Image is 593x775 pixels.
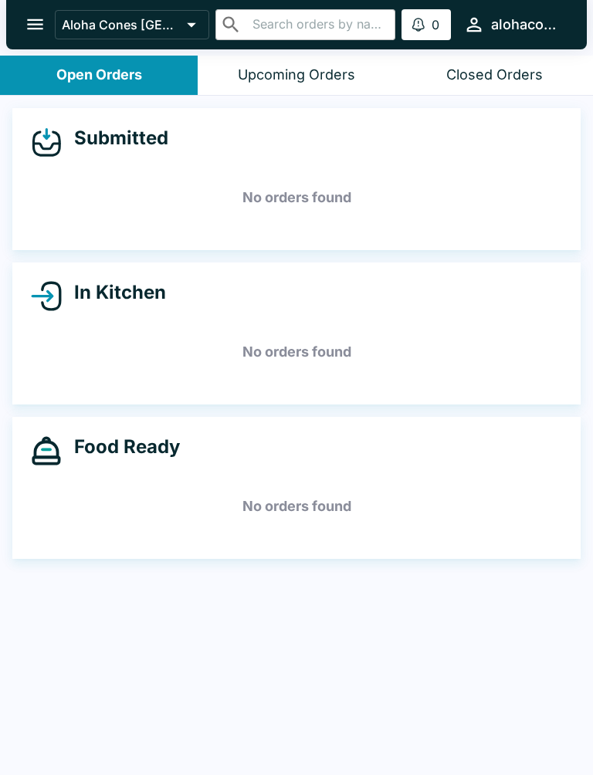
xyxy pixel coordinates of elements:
p: 0 [432,17,439,32]
h4: Submitted [62,127,168,150]
div: Open Orders [56,66,142,84]
div: Upcoming Orders [238,66,355,84]
div: Closed Orders [446,66,543,84]
p: Aloha Cones [GEOGRAPHIC_DATA] [62,17,181,32]
h4: In Kitchen [62,281,166,304]
h5: No orders found [31,170,562,225]
h4: Food Ready [62,435,180,459]
button: alohaconesdenver [457,8,568,41]
div: alohaconesdenver [491,15,562,34]
button: Aloha Cones [GEOGRAPHIC_DATA] [55,10,209,39]
input: Search orders by name or phone number [248,14,389,36]
h5: No orders found [31,479,562,534]
h5: No orders found [31,324,562,380]
button: open drawer [15,5,55,44]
